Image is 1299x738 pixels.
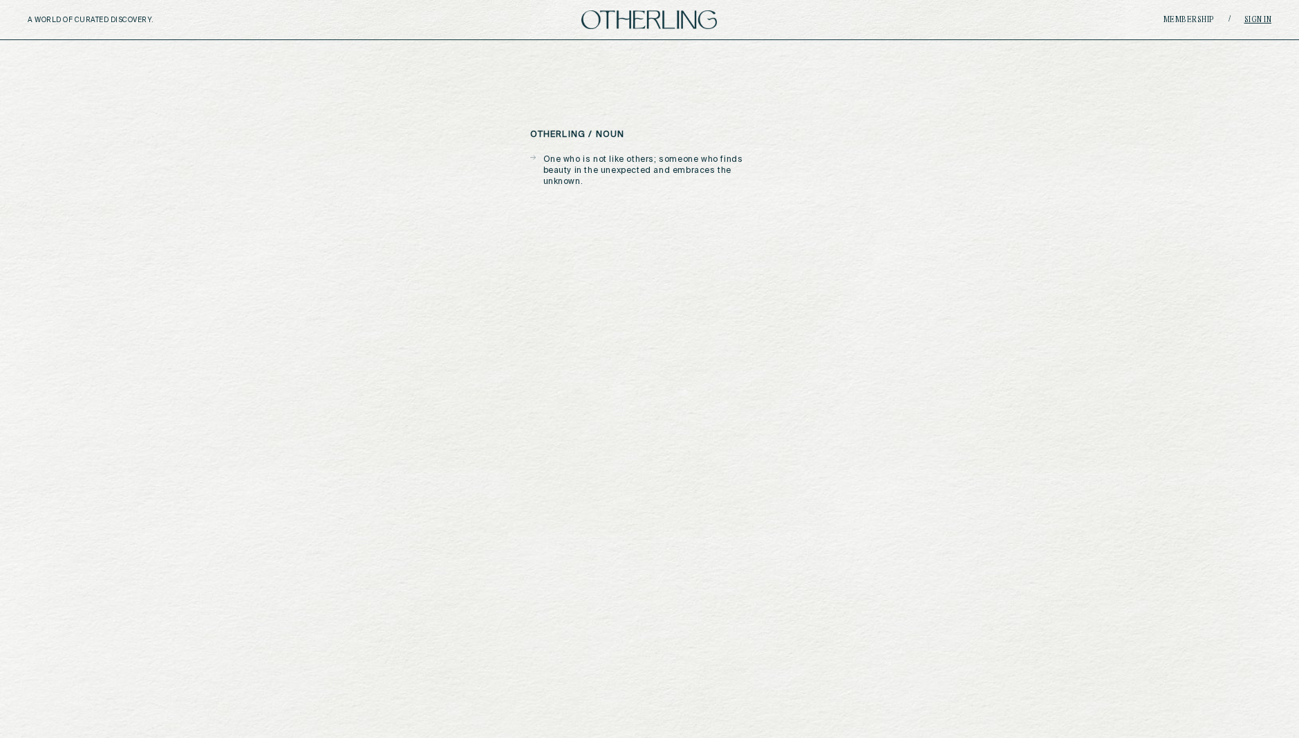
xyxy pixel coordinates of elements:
[543,154,769,187] p: One who is not like others; someone who finds beauty in the unexpected and embraces the unknown.
[28,16,214,24] h5: A WORLD OF CURATED DISCOVERY.
[1244,16,1272,24] a: Sign in
[418,286,881,684] img: image
[530,130,625,140] h5: otherling / noun
[1164,16,1215,24] a: Membership
[581,10,717,29] img: logo
[1228,15,1231,25] span: /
